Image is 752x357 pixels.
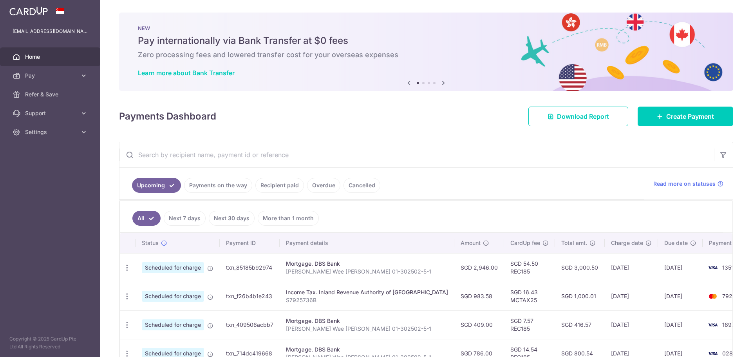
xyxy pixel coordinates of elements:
span: Refer & Save [25,91,77,98]
input: Search by recipient name, payment id or reference [119,142,714,167]
span: Support [25,109,77,117]
th: Payment details [280,233,454,253]
span: Total amt. [561,239,587,247]
span: Amount [461,239,481,247]
a: Upcoming [132,178,181,193]
a: Recipient paid [255,178,304,193]
img: Bank transfer banner [119,13,733,91]
a: Learn more about Bank Transfer [138,69,235,77]
td: SGD 7.57 REC185 [504,310,555,339]
td: SGD 2,946.00 [454,253,504,282]
h4: Payments Dashboard [119,109,216,123]
div: Mortgage. DBS Bank [286,346,448,353]
span: Read more on statuses [653,180,716,188]
span: Download Report [557,112,609,121]
td: SGD 983.58 [454,282,504,310]
td: SGD 54.50 REC185 [504,253,555,282]
p: NEW [138,25,714,31]
a: Payments on the way [184,178,252,193]
th: Payment ID [220,233,280,253]
h5: Pay internationally via Bank Transfer at $0 fees [138,34,714,47]
a: Download Report [528,107,628,126]
span: Charge date [611,239,643,247]
img: CardUp [9,6,48,16]
a: Read more on statuses [653,180,723,188]
div: Mortgage. DBS Bank [286,260,448,268]
td: [DATE] [658,253,703,282]
a: All [132,211,161,226]
span: Scheduled for charge [142,291,204,302]
a: Overdue [307,178,340,193]
td: [DATE] [605,253,658,282]
a: Create Payment [638,107,733,126]
td: txn_f26b4b1e243 [220,282,280,310]
p: [PERSON_NAME] Wee [PERSON_NAME] 01-302502-5-1 [286,325,448,333]
p: S7925736B [286,296,448,304]
span: Settings [25,128,77,136]
td: [DATE] [658,282,703,310]
span: 7927 [722,293,736,299]
td: txn_85185b92974 [220,253,280,282]
a: Next 7 days [164,211,206,226]
td: [DATE] [605,310,658,339]
span: Scheduled for charge [142,262,204,273]
img: Bank Card [705,263,721,272]
td: [DATE] [605,282,658,310]
td: txn_409506acbb7 [220,310,280,339]
span: CardUp fee [510,239,540,247]
td: [DATE] [658,310,703,339]
img: Bank Card [705,292,721,301]
a: More than 1 month [258,211,319,226]
span: Due date [664,239,688,247]
span: Status [142,239,159,247]
td: SGD 1,000.01 [555,282,605,310]
p: [PERSON_NAME] Wee [PERSON_NAME] 01-302502-5-1 [286,268,448,275]
h6: Zero processing fees and lowered transfer cost for your overseas expenses [138,50,714,60]
td: SGD 3,000.50 [555,253,605,282]
td: SGD 409.00 [454,310,504,339]
img: Bank Card [705,320,721,330]
span: 0285 [722,350,736,357]
td: SGD 16.43 MCTAX25 [504,282,555,310]
td: SGD 416.57 [555,310,605,339]
div: Income Tax. Inland Revenue Authority of [GEOGRAPHIC_DATA] [286,288,448,296]
span: Create Payment [666,112,714,121]
span: Home [25,53,77,61]
span: Scheduled for charge [142,319,204,330]
span: 1697 [722,321,735,328]
a: Next 30 days [209,211,255,226]
a: Cancelled [343,178,380,193]
div: Mortgage. DBS Bank [286,317,448,325]
p: [EMAIL_ADDRESS][DOMAIN_NAME] [13,27,88,35]
span: Pay [25,72,77,80]
span: 1351 [722,264,734,271]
